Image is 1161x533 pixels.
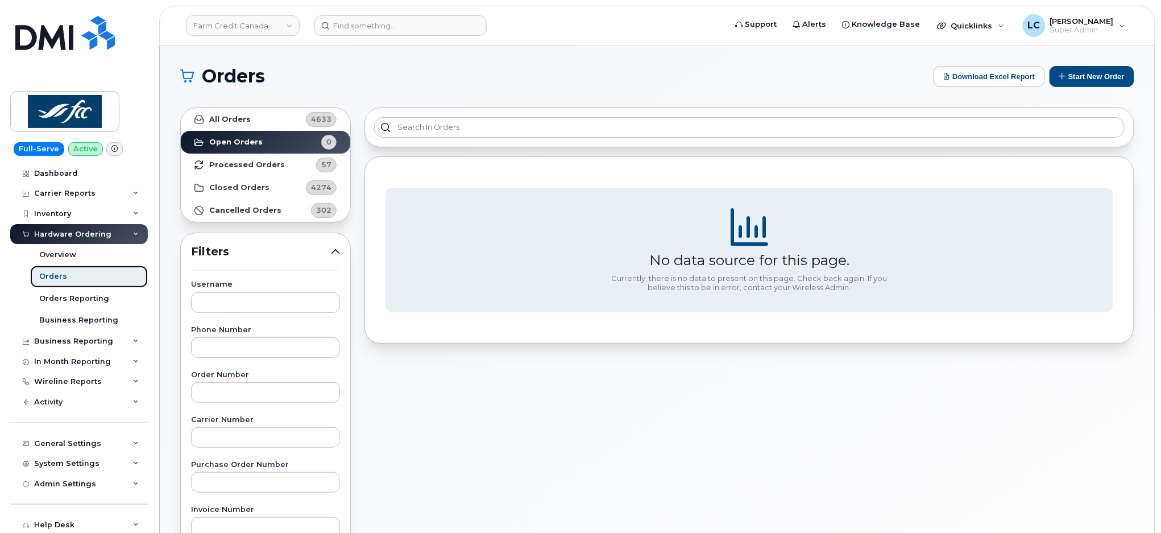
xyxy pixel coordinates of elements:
strong: Processed Orders [209,160,285,170]
label: Phone Number [191,327,340,334]
span: 57 [321,159,331,170]
label: Purchase Order Number [191,461,340,469]
span: 302 [316,205,331,216]
span: 4633 [311,114,331,125]
a: Cancelled Orders302 [181,199,350,222]
a: Processed Orders57 [181,154,350,176]
label: Order Number [191,371,340,379]
iframe: Messenger Launcher [1112,484,1152,524]
span: Filters [191,243,331,260]
span: Orders [202,68,265,85]
button: Start New Order [1050,66,1134,87]
a: Closed Orders4274 [181,176,350,199]
div: No data source for this page. [649,251,849,268]
input: Search in orders [374,117,1125,138]
a: All Orders4633 [181,108,350,131]
span: 0 [326,137,331,147]
strong: Open Orders [209,138,263,147]
strong: All Orders [209,115,251,124]
div: Currently, there is no data to present on this page. Check back again. If you believe this to be ... [607,274,892,292]
button: Download Excel Report [934,66,1045,87]
strong: Cancelled Orders [209,206,281,215]
span: 4274 [311,182,331,193]
strong: Closed Orders [209,183,269,192]
label: Invoice Number [191,506,340,514]
a: Open Orders0 [181,131,350,154]
label: Carrier Number [191,416,340,424]
label: Username [191,281,340,288]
